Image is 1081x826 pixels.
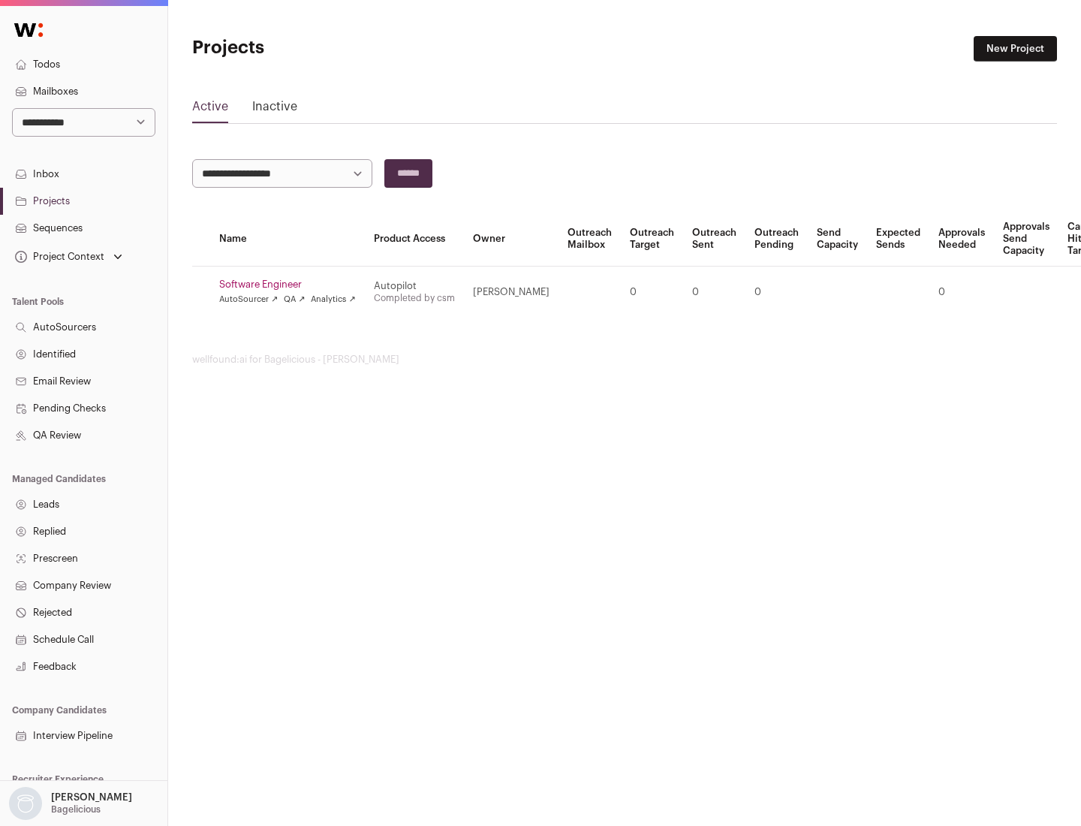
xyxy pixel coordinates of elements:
[929,212,994,267] th: Approvals Needed
[464,267,559,318] td: [PERSON_NAME]
[683,267,745,318] td: 0
[683,212,745,267] th: Outreach Sent
[621,212,683,267] th: Outreach Target
[192,354,1057,366] footer: wellfound:ai for Bagelicious - [PERSON_NAME]
[374,294,455,303] a: Completed by csm
[9,787,42,820] img: nopic.png
[192,36,480,60] h1: Projects
[51,791,132,803] p: [PERSON_NAME]
[374,280,455,292] div: Autopilot
[192,98,228,122] a: Active
[867,212,929,267] th: Expected Sends
[745,267,808,318] td: 0
[219,294,278,306] a: AutoSourcer ↗
[51,803,101,815] p: Bagelicious
[994,212,1058,267] th: Approvals Send Capacity
[929,267,994,318] td: 0
[745,212,808,267] th: Outreach Pending
[974,36,1057,62] a: New Project
[6,787,135,820] button: Open dropdown
[12,251,104,263] div: Project Context
[12,246,125,267] button: Open dropdown
[219,279,356,291] a: Software Engineer
[284,294,305,306] a: QA ↗
[6,15,51,45] img: Wellfound
[559,212,621,267] th: Outreach Mailbox
[252,98,297,122] a: Inactive
[808,212,867,267] th: Send Capacity
[464,212,559,267] th: Owner
[311,294,355,306] a: Analytics ↗
[621,267,683,318] td: 0
[365,212,464,267] th: Product Access
[210,212,365,267] th: Name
